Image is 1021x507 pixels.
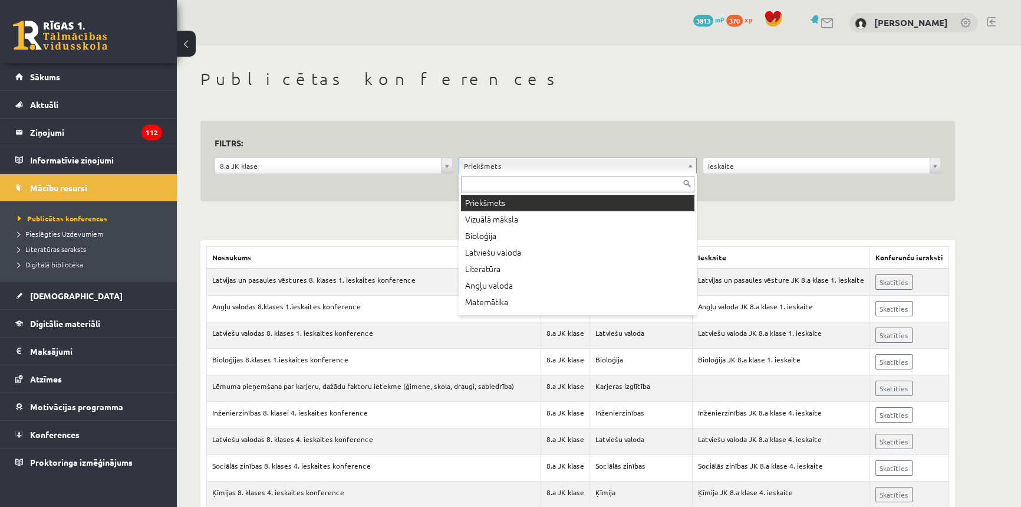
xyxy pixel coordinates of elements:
[461,294,694,310] div: Matemātika
[461,211,694,228] div: Vizuālā māksla
[461,195,694,211] div: Priekšmets
[461,228,694,244] div: Bioloģija
[461,277,694,294] div: Angļu valoda
[461,261,694,277] div: Literatūra
[461,310,694,327] div: Latvijas un pasaules vēsture
[461,244,694,261] div: Latviešu valoda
